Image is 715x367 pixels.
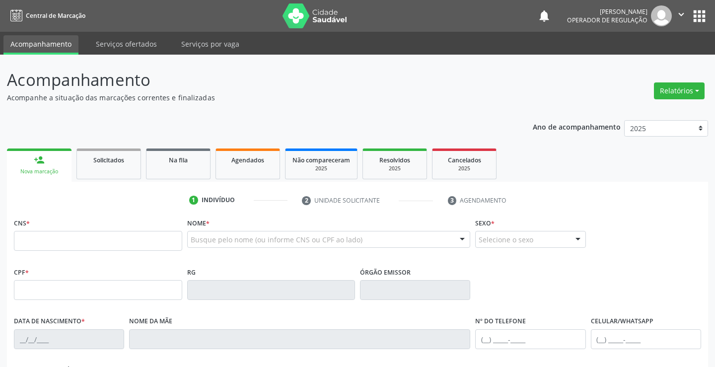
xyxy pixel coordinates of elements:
div: 2025 [292,165,350,172]
span: Cancelados [448,156,481,164]
div: [PERSON_NAME] [567,7,647,16]
label: Nº do Telefone [475,314,526,329]
p: Ano de acompanhamento [533,120,621,133]
label: Órgão emissor [360,265,411,280]
label: RG [187,265,196,280]
label: Sexo [475,216,495,231]
div: person_add [34,154,45,165]
div: Indivíduo [202,196,235,205]
label: Celular/WhatsApp [591,314,653,329]
img: img [651,5,672,26]
label: Nome [187,216,210,231]
span: Central de Marcação [26,11,85,20]
input: (__) _____-_____ [591,329,701,349]
button: notifications [537,9,551,23]
label: Nome da mãe [129,314,172,329]
span: Busque pelo nome (ou informe CNS ou CPF ao lado) [191,234,362,245]
a: Central de Marcação [7,7,85,24]
span: Solicitados [93,156,124,164]
button: Relatórios [654,82,705,99]
span: Resolvidos [379,156,410,164]
label: CPF [14,265,29,280]
a: Serviços por vaga [174,35,246,53]
div: 2025 [439,165,489,172]
span: Na fila [169,156,188,164]
label: CNS [14,216,30,231]
div: 2025 [370,165,420,172]
span: Agendados [231,156,264,164]
p: Acompanhamento [7,68,498,92]
span: Selecione o sexo [479,234,533,245]
span: Não compareceram [292,156,350,164]
input: (__) _____-_____ [475,329,585,349]
button:  [672,5,691,26]
div: 1 [189,196,198,205]
label: Data de nascimento [14,314,85,329]
div: Nova marcação [14,168,65,175]
button: apps [691,7,708,25]
span: Operador de regulação [567,16,647,24]
a: Serviços ofertados [89,35,164,53]
p: Acompanhe a situação das marcações correntes e finalizadas [7,92,498,103]
i:  [676,9,687,20]
input: __/__/____ [14,329,124,349]
a: Acompanhamento [3,35,78,55]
